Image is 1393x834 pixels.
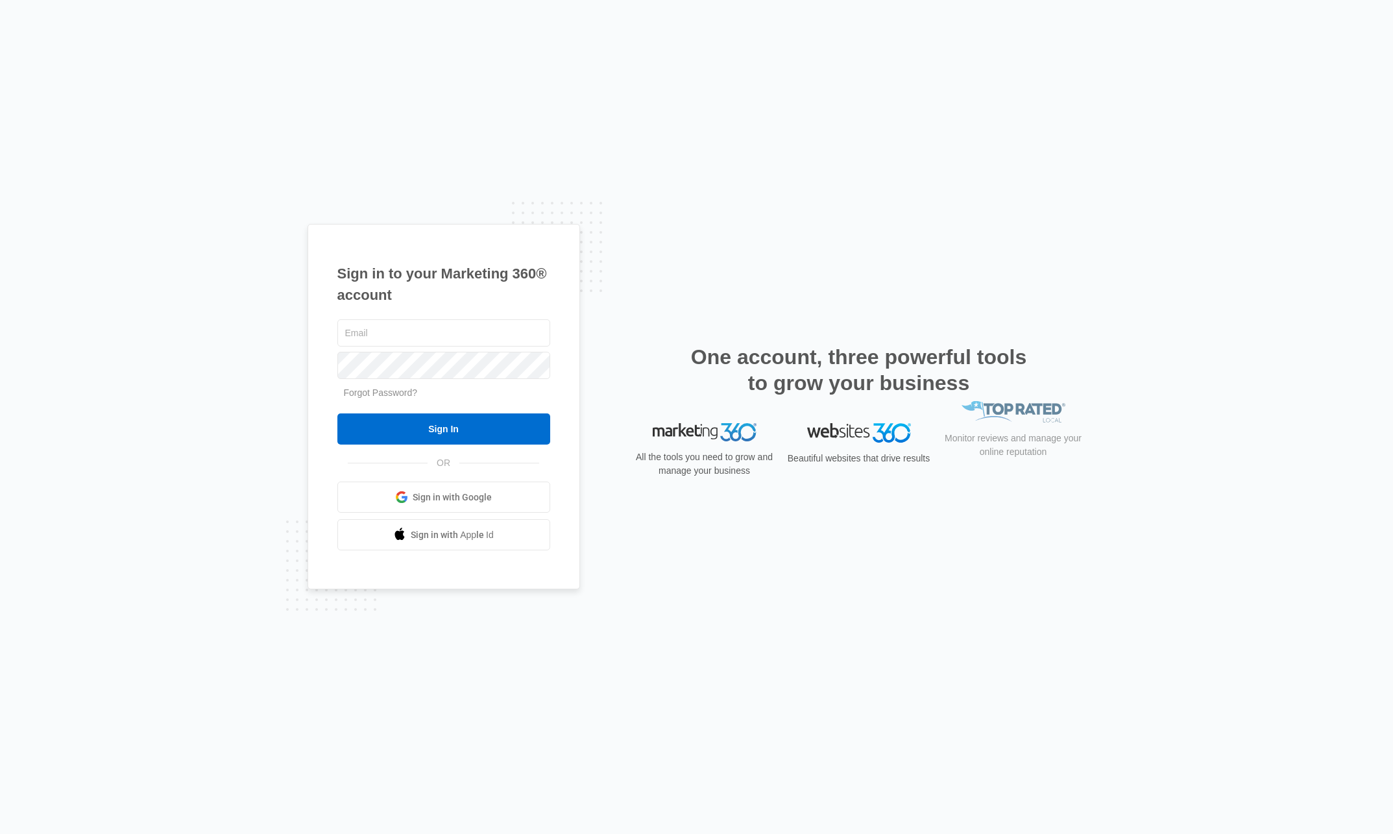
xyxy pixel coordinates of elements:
span: OR [428,456,459,470]
a: Forgot Password? [344,387,418,398]
input: Sign In [337,413,550,445]
input: Email [337,319,550,347]
img: Marketing 360 [653,423,757,441]
p: Monitor reviews and manage your online reputation [941,454,1086,481]
span: Sign in with Google [413,491,492,504]
img: Websites 360 [807,423,911,442]
h1: Sign in to your Marketing 360® account [337,263,550,306]
span: Sign in with Apple Id [411,528,494,542]
h2: One account, three powerful tools to grow your business [687,344,1031,396]
p: Beautiful websites that drive results [786,452,932,465]
p: All the tools you need to grow and manage your business [632,450,777,478]
img: Top Rated Local [962,423,1065,445]
a: Sign in with Google [337,482,550,513]
a: Sign in with Apple Id [337,519,550,550]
